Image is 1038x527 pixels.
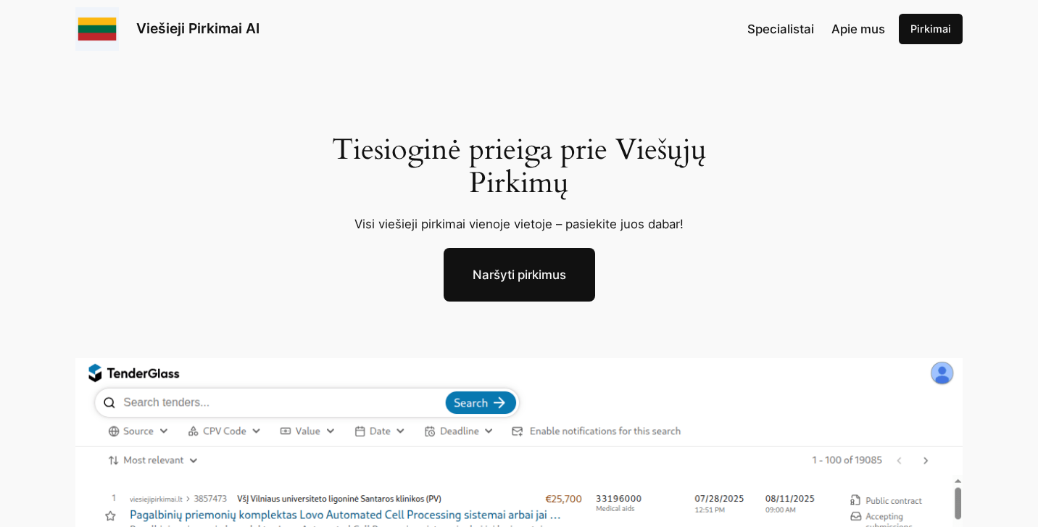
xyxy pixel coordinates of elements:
nav: Navigation [747,20,885,38]
img: Viešieji pirkimai logo [75,7,119,51]
span: Apie mus [831,22,885,36]
a: Pirkimai [899,14,963,44]
span: Specialistai [747,22,814,36]
a: Viešieji Pirkimai AI [136,20,259,37]
h1: Tiesioginė prieiga prie Viešųjų Pirkimų [315,133,724,200]
a: Specialistai [747,20,814,38]
a: Naršyti pirkimus [444,248,595,302]
a: Apie mus [831,20,885,38]
p: Visi viešieji pirkimai vienoje vietoje – pasiekite juos dabar! [315,215,724,233]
